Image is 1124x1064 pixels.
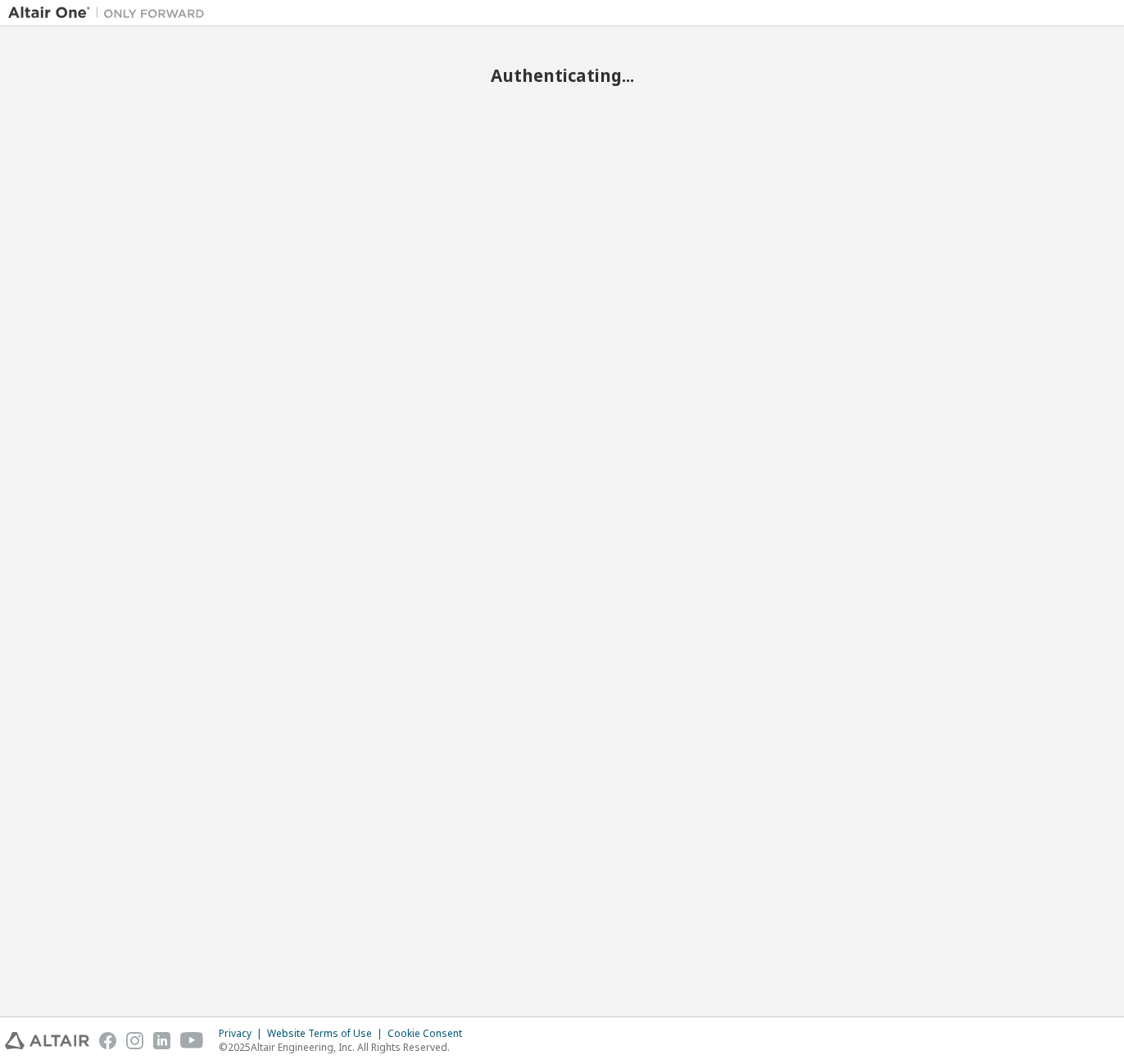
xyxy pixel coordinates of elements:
img: youtube.svg [180,1032,204,1049]
img: altair_logo.svg [5,1032,89,1049]
img: Altair One [8,5,213,21]
img: linkedin.svg [153,1032,170,1049]
p: © 2025 Altair Engineering, Inc. All Rights Reserved. [219,1040,472,1054]
img: instagram.svg [126,1032,143,1049]
img: facebook.svg [99,1032,116,1049]
div: Cookie Consent [388,1027,472,1040]
div: Privacy [219,1027,267,1040]
div: Website Terms of Use [267,1027,388,1040]
h2: Authenticating... [8,65,1116,86]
